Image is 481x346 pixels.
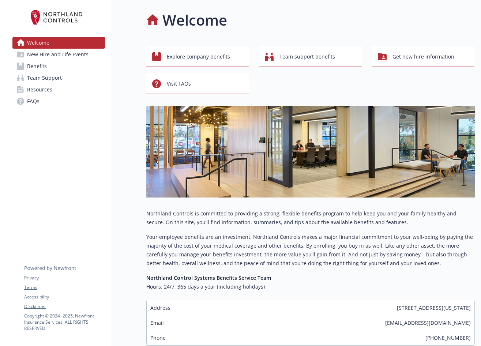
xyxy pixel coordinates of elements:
a: Disclaimer [24,303,105,310]
img: overview page banner [146,106,475,198]
h6: Hours: 24/7, 365 days a year (including holidays)​ [146,282,475,291]
a: Accessibility [24,294,105,300]
span: [EMAIL_ADDRESS][DOMAIN_NAME] [385,319,471,327]
button: Visit FAQs [146,73,249,94]
span: Visit FAQs [167,77,191,91]
a: Team Support [12,72,105,84]
span: [STREET_ADDRESS][US_STATE] [397,304,471,312]
span: Email [150,319,164,327]
span: Welcome [27,37,49,49]
span: Get new hire information [392,50,454,64]
span: Team support benefits [279,50,335,64]
span: Phone [150,334,166,342]
p: Northland Controls is committed to providing a strong, flexible benefits program to help keep you... [146,209,475,227]
a: FAQs [12,95,105,107]
p: Copyright © 2024 - 2025 , Newfront Insurance Services, ALL RIGHTS RESERVED [24,313,105,331]
a: Terms [24,284,105,291]
strong: Northland Control Systems Benefits Service Team [146,274,271,281]
a: Welcome [12,37,105,49]
p: Your employee benefits are an investment. Northland Controls makes a major financial commitment t... [146,233,475,268]
h1: Welcome [162,9,227,31]
span: Resources [27,84,52,95]
span: Team Support [27,72,62,84]
span: Address [150,304,170,312]
span: FAQs [27,95,40,107]
a: Privacy [24,275,105,281]
a: New Hire and Life Events [12,49,105,60]
span: Benefits [27,60,47,72]
button: Get new hire information [372,46,475,67]
button: Team support benefits [259,46,362,67]
span: [PHONE_NUMBER] [425,334,471,342]
a: Benefits [12,60,105,72]
button: Explore company benefits [146,46,249,67]
a: Resources [12,84,105,95]
span: New Hire and Life Events [27,49,89,60]
span: Explore company benefits [167,50,230,64]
